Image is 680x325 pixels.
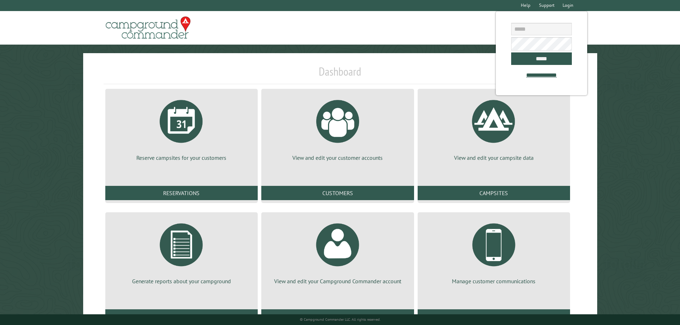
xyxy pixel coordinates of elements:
[418,309,570,324] a: Communications
[300,317,381,322] small: © Campground Commander LLC. All rights reserved.
[105,309,258,324] a: Reports
[114,277,249,285] p: Generate reports about your campground
[114,95,249,162] a: Reserve campsites for your customers
[270,277,405,285] p: View and edit your Campground Commander account
[270,218,405,285] a: View and edit your Campground Commander account
[261,186,414,200] a: Customers
[104,65,577,84] h1: Dashboard
[105,186,258,200] a: Reservations
[418,186,570,200] a: Campsites
[426,218,561,285] a: Manage customer communications
[114,154,249,162] p: Reserve campsites for your customers
[270,95,405,162] a: View and edit your customer accounts
[426,277,561,285] p: Manage customer communications
[261,309,414,324] a: Account
[270,154,405,162] p: View and edit your customer accounts
[104,14,193,42] img: Campground Commander
[426,154,561,162] p: View and edit your campsite data
[426,95,561,162] a: View and edit your campsite data
[114,218,249,285] a: Generate reports about your campground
